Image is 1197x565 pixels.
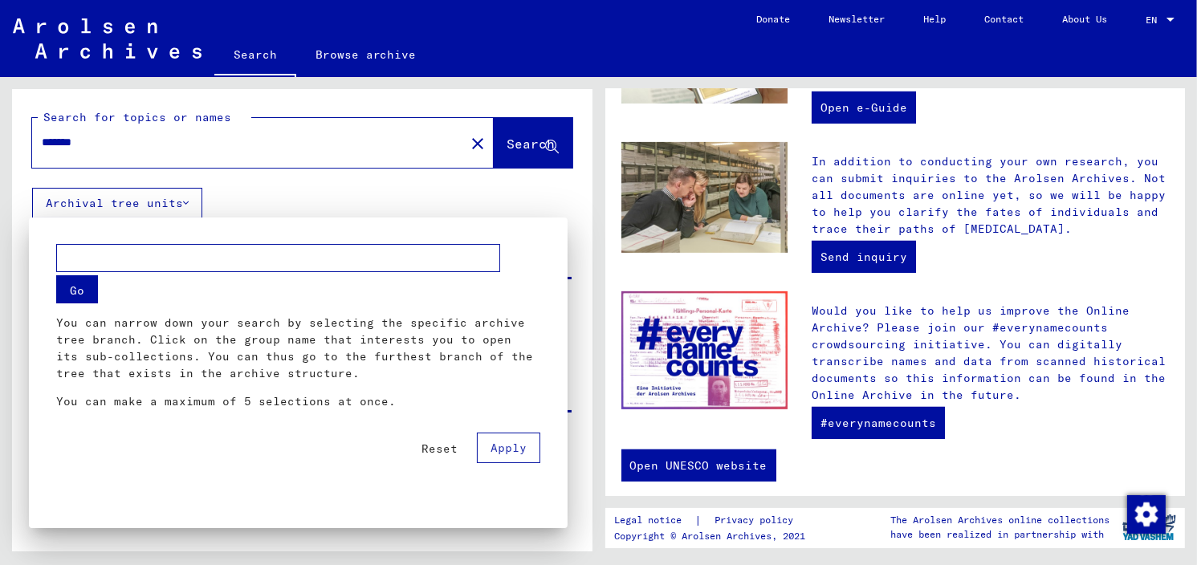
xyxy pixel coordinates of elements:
[477,433,540,463] button: Apply
[56,315,540,382] p: You can narrow down your search by selecting the specific archive tree branch. Click on the group...
[421,441,458,456] span: Reset
[1126,494,1165,533] div: Change consent
[409,434,470,463] button: Reset
[56,393,540,410] p: You can make a maximum of 5 selections at once.
[491,441,527,455] span: Apply
[56,275,98,303] button: Go
[1127,495,1166,534] img: Change consent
